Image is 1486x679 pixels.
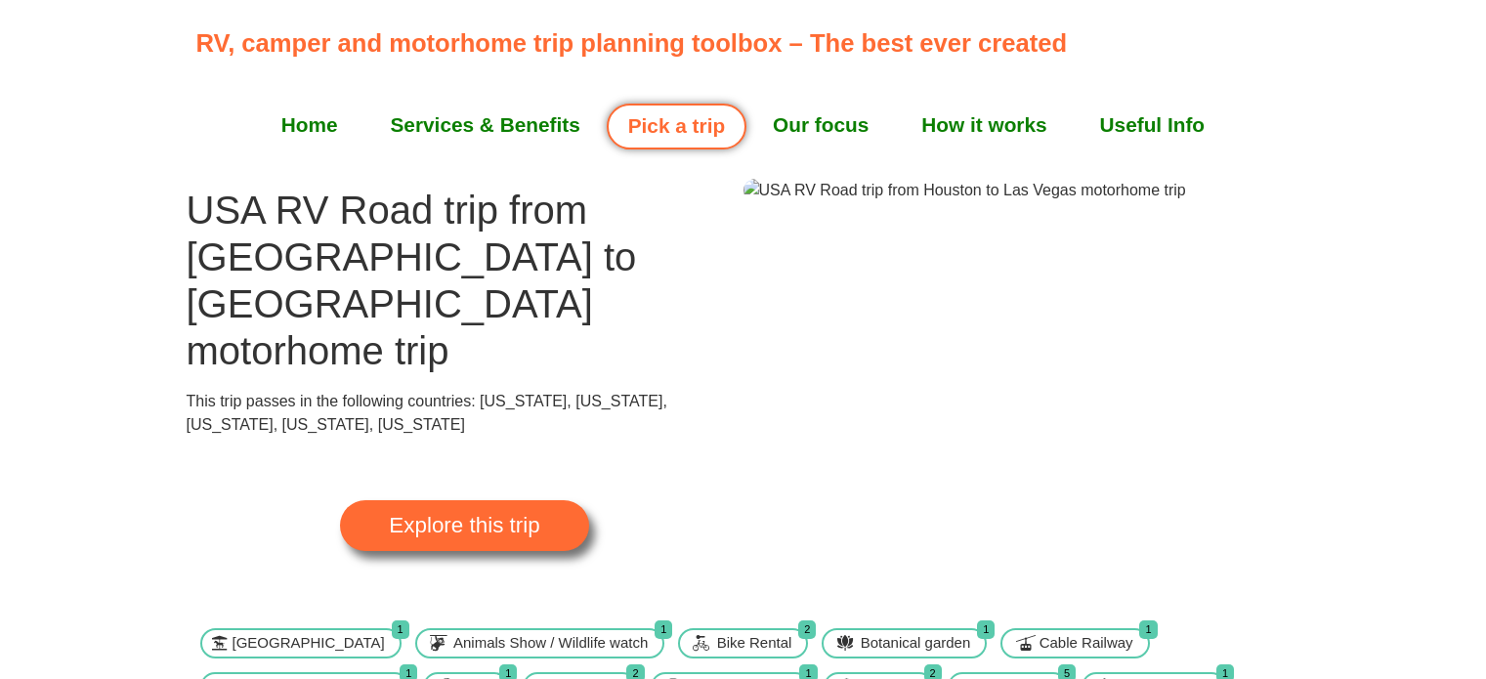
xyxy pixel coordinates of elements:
[364,101,607,149] a: Services & Benefits
[655,620,672,639] span: 1
[798,620,816,639] span: 2
[607,104,746,149] a: Pick a trip
[255,101,364,149] a: Home
[1035,632,1138,655] span: Cable Railway
[712,632,797,655] span: Bike Rental
[187,187,743,374] h1: USA RV Road trip from [GEOGRAPHIC_DATA] to [GEOGRAPHIC_DATA] motorhome trip
[1074,101,1231,149] a: Useful Info
[856,632,976,655] span: Botanical garden
[392,620,409,639] span: 1
[187,393,667,433] span: This trip passes in the following countries: [US_STATE], [US_STATE], [US_STATE], [US_STATE], [US_...
[195,24,1300,62] p: RV, camper and motorhome trip planning toolbox – The best ever created
[195,101,1290,149] nav: Menu
[895,101,1073,149] a: How it works
[743,179,1186,202] img: USA RV Road trip from Houston to Las Vegas motorhome trip
[340,500,588,551] a: Explore this trip
[746,101,895,149] a: Our focus
[389,515,539,536] span: Explore this trip
[1139,620,1157,639] span: 1
[448,632,653,655] span: Animals Show / Wildlife watch
[228,632,390,655] span: [GEOGRAPHIC_DATA]
[977,620,995,639] span: 1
